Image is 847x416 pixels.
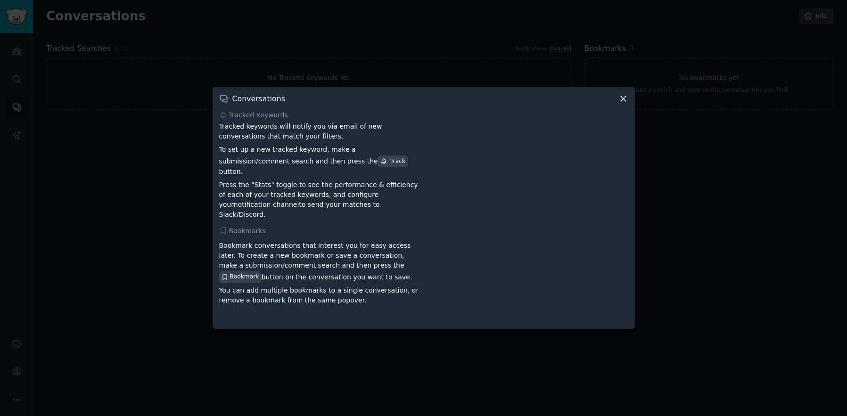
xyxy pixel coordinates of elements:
h3: Conversations [232,94,285,104]
a: notification channel [234,201,299,208]
p: Tracked keywords will notify you via email of new conversations that match your filters. [219,122,420,141]
p: Press the "Stats" toggle to see the performance & efficiency of each of your tracked keywords, an... [219,180,420,220]
iframe: YouTube video player [427,122,628,206]
div: Tracked Keywords [219,110,628,120]
div: Bookmarks [219,226,628,236]
p: You can add multiple bookmarks to a single conversation, or remove a bookmark from the same popover. [219,285,420,305]
p: Bookmark conversations that interest you for easy access later. To create a new bookmark or save ... [219,241,420,282]
span: Bookmark [230,273,259,281]
div: Track [380,157,405,166]
p: To set up a new tracked keyword, make a submission/comment search and then press the button. [219,145,420,176]
iframe: YouTube video player [427,237,628,322]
